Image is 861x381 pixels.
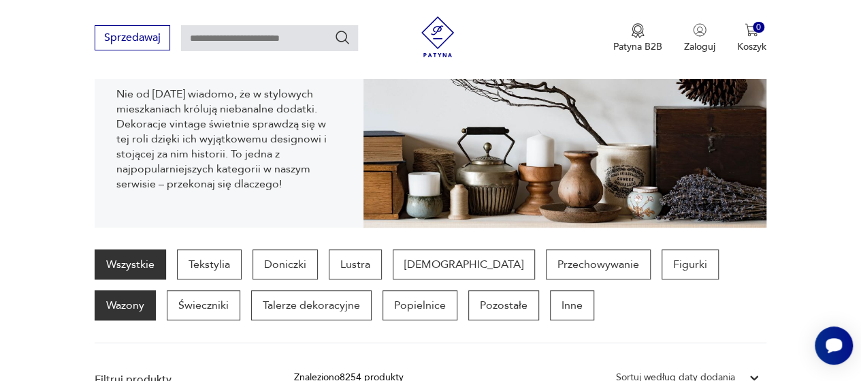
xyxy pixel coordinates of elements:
p: Patyna B2B [613,40,662,53]
img: Ikonka użytkownika [693,23,706,37]
a: Świeczniki [167,290,240,320]
a: Talerze dekoracyjne [251,290,372,320]
p: Koszyk [737,40,766,53]
iframe: Smartsupp widget button [815,326,853,365]
p: Nie od [DATE] wiadomo, że w stylowych mieszkaniach królują niebanalne dodatki. Dekoracje vintage ... [116,87,342,192]
a: Doniczki [253,249,318,279]
a: Lustra [329,249,382,279]
a: Figurki [662,249,719,279]
a: Wazony [95,290,156,320]
img: 3afcf10f899f7d06865ab57bf94b2ac8.jpg [363,23,766,228]
a: Wszystkie [95,249,166,279]
p: Zaloguj [684,40,715,53]
button: 0Koszyk [737,23,766,53]
button: Patyna B2B [613,23,662,53]
a: Tekstylia [177,249,242,279]
a: Przechowywanie [546,249,651,279]
button: Zaloguj [684,23,715,53]
button: Sprzedawaj [95,25,170,50]
a: [DEMOGRAPHIC_DATA] [393,249,535,279]
img: Patyna - sklep z meblami i dekoracjami vintage [417,16,458,57]
a: Sprzedawaj [95,34,170,44]
a: Popielnice [383,290,457,320]
img: Ikona medalu [631,23,645,38]
img: Ikona koszyka [745,23,758,37]
a: Inne [550,290,594,320]
a: Ikona medaluPatyna B2B [613,23,662,53]
div: 0 [753,22,764,33]
button: Szukaj [334,29,351,46]
a: Pozostałe [468,290,539,320]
